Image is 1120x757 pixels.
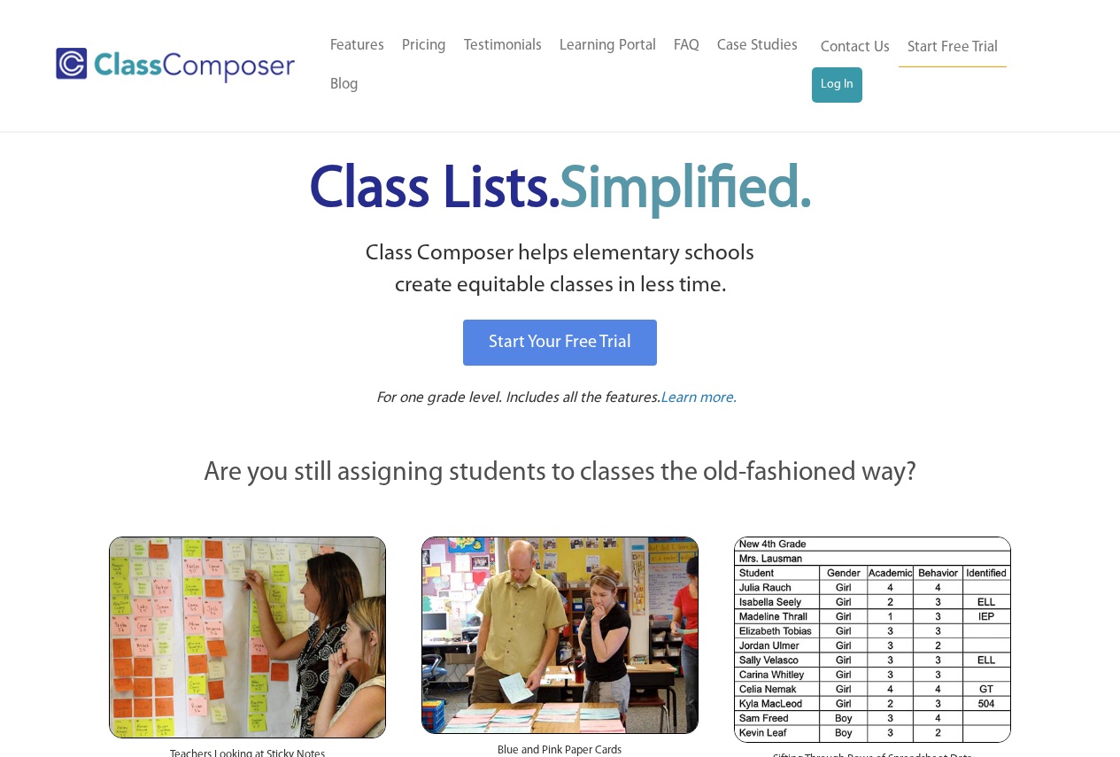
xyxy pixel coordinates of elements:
span: For one grade level. Includes all the features. [376,390,660,406]
img: Spreadsheets [734,537,1011,743]
nav: Header Menu [321,27,812,104]
nav: Header Menu [812,28,1051,103]
a: Pricing [393,27,455,66]
a: Learn more. [660,388,737,410]
a: Log In [812,67,862,103]
p: Class Composer helps elementary schools create equitable classes in less time. [106,238,1015,303]
img: Teachers Looking at Sticky Notes [109,537,386,738]
span: Start Your Free Trial [489,334,631,351]
a: Contact Us [812,28,899,67]
a: Features [321,27,393,66]
p: Are you still assigning students to classes the old-fashioned way? [109,454,1012,493]
a: FAQ [665,27,708,66]
img: Blue and Pink Paper Cards [421,537,699,734]
a: Start Your Free Trial [463,320,657,366]
a: Case Studies [708,27,807,66]
img: Class Composer [56,48,295,83]
span: Class Lists. [310,162,811,220]
a: Blog [321,66,367,104]
span: Simplified. [560,162,811,220]
a: Learning Portal [551,27,665,66]
a: Testimonials [455,27,551,66]
span: Learn more. [660,390,737,406]
a: Start Free Trial [899,28,1007,68]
